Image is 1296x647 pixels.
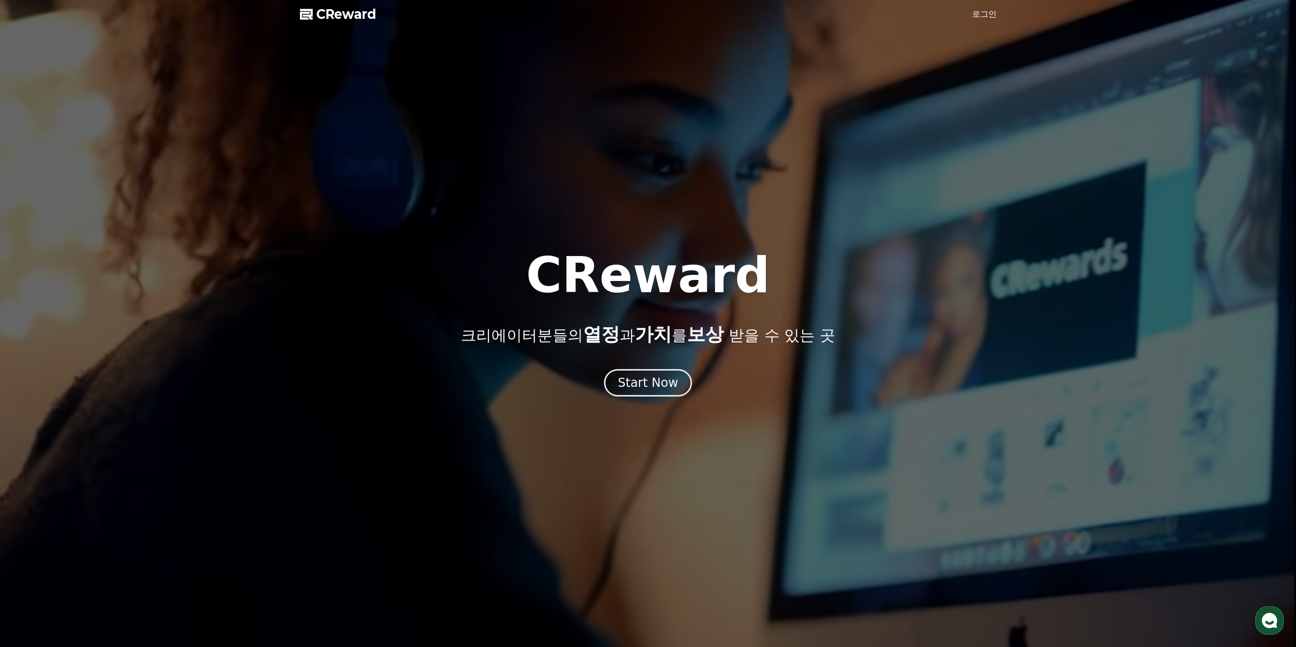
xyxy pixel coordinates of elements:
div: Start Now [618,375,678,391]
a: CReward [300,6,376,22]
span: 설정 [157,338,170,346]
span: 가치 [635,324,672,345]
span: 보상 [687,324,724,345]
h1: CReward [526,251,770,300]
span: CReward [316,6,376,22]
button: Start Now [604,369,692,397]
a: 대화 [67,323,131,348]
span: 대화 [93,339,105,347]
a: 로그인 [972,8,997,20]
a: 홈 [3,323,67,348]
span: 열정 [583,324,620,345]
a: 설정 [131,323,196,348]
a: Start Now [604,379,692,389]
span: 홈 [32,338,38,346]
p: 크리에이터분들의 과 를 받을 수 있는 곳 [461,324,835,345]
